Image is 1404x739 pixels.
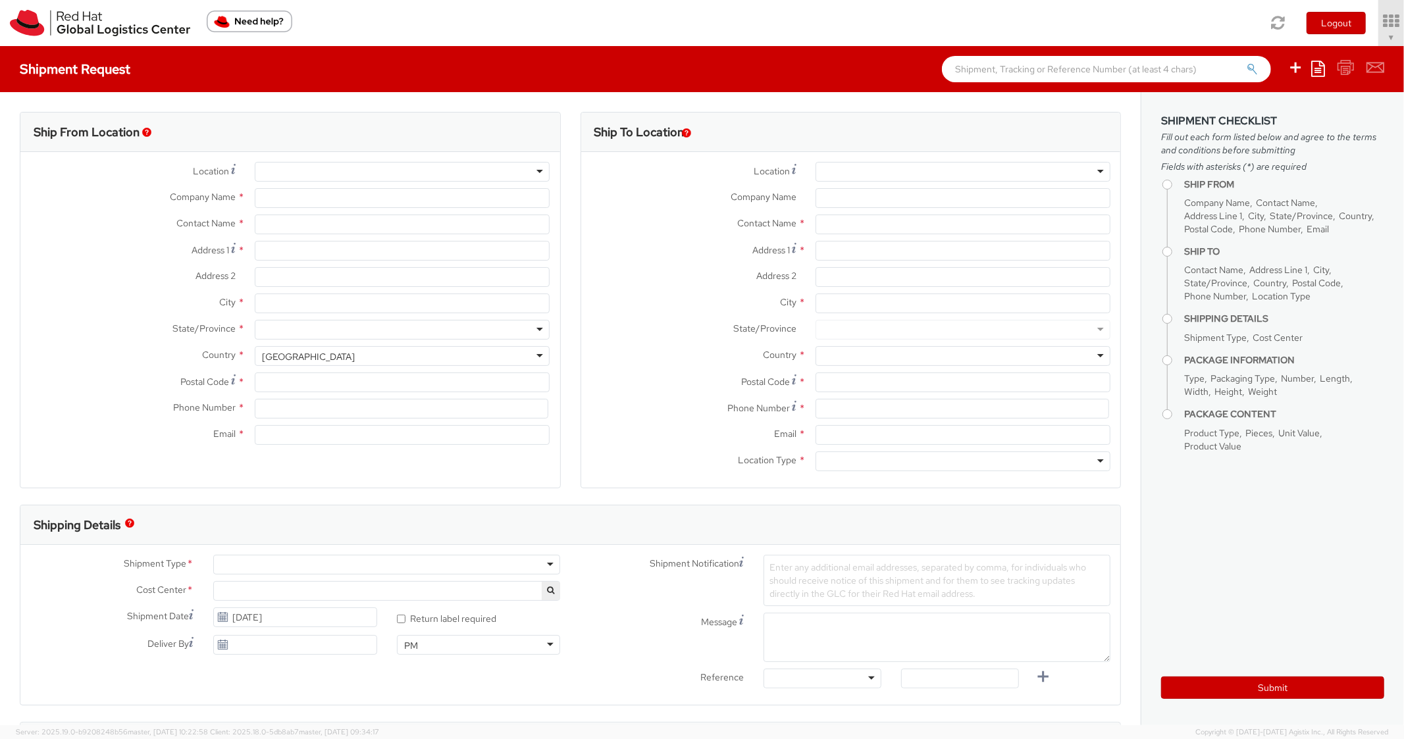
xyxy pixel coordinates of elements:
[741,376,790,388] span: Postal Code
[1253,277,1286,289] span: Country
[193,165,229,177] span: Location
[1184,355,1384,365] h4: Package Information
[124,557,186,572] span: Shipment Type
[207,11,292,32] button: Need help?
[1210,372,1275,384] span: Packaging Type
[1214,386,1242,397] span: Height
[404,639,418,652] div: PM
[756,270,796,282] span: Address 2
[650,557,739,571] span: Shipment Notification
[213,428,236,440] span: Email
[1339,210,1372,222] span: Country
[1184,332,1247,344] span: Shipment Type
[176,217,236,229] span: Contact Name
[34,126,140,139] h3: Ship From Location
[780,296,796,308] span: City
[1320,372,1350,384] span: Length
[1245,427,1272,439] span: Pieces
[769,561,1086,599] span: Enter any additional email addresses, separated by comma, for individuals who should receive noti...
[1278,427,1320,439] span: Unit Value
[210,727,379,736] span: Client: 2025.18.0-5db8ab7
[1252,290,1311,302] span: Location Type
[1307,12,1366,34] button: Logout
[1307,223,1329,235] span: Email
[1161,115,1384,127] h3: Shipment Checklist
[128,727,208,736] span: master, [DATE] 10:22:58
[1248,210,1264,222] span: City
[1249,264,1307,276] span: Address Line 1
[1388,32,1395,43] span: ▼
[34,519,120,532] h3: Shipping Details
[942,56,1271,82] input: Shipment, Tracking or Reference Number (at least 4 chars)
[1253,332,1303,344] span: Cost Center
[1161,130,1384,157] span: Fill out each form listed below and agree to the terms and conditions before submitting
[752,244,790,256] span: Address 1
[1313,264,1329,276] span: City
[16,727,208,736] span: Server: 2025.19.0-b9208248b56
[195,270,236,282] span: Address 2
[701,616,737,628] span: Message
[1184,247,1384,257] h4: Ship To
[1184,314,1384,324] h4: Shipping Details
[127,609,189,623] span: Shipment Date
[594,126,685,139] h3: Ship To Location
[700,671,744,683] span: Reference
[1184,440,1241,452] span: Product Value
[733,322,796,334] span: State/Province
[731,191,796,203] span: Company Name
[192,244,229,256] span: Address 1
[737,217,796,229] span: Contact Name
[10,10,190,36] img: rh-logistics-00dfa346123c4ec078e1.svg
[738,454,796,466] span: Location Type
[1184,372,1205,384] span: Type
[1184,197,1250,209] span: Company Name
[219,296,236,308] span: City
[299,727,379,736] span: master, [DATE] 09:34:17
[1256,197,1315,209] span: Contact Name
[763,349,796,361] span: Country
[1184,386,1209,397] span: Width
[1184,223,1233,235] span: Postal Code
[1270,210,1333,222] span: State/Province
[1239,223,1301,235] span: Phone Number
[1184,210,1242,222] span: Address Line 1
[1161,676,1384,699] button: Submit
[774,428,796,440] span: Email
[397,615,405,623] input: Return label required
[1184,277,1247,289] span: State/Province
[754,165,790,177] span: Location
[1184,427,1239,439] span: Product Type
[180,376,229,388] span: Postal Code
[170,191,236,203] span: Company Name
[1184,180,1384,190] h4: Ship From
[262,350,355,363] div: [GEOGRAPHIC_DATA]
[20,62,130,76] h4: Shipment Request
[136,583,186,598] span: Cost Center
[397,610,498,625] label: Return label required
[727,402,790,414] span: Phone Number
[1161,160,1384,173] span: Fields with asterisks (*) are required
[1184,290,1246,302] span: Phone Number
[172,322,236,334] span: State/Province
[147,637,189,651] span: Deliver By
[202,349,236,361] span: Country
[1184,409,1384,419] h4: Package Content
[1292,277,1341,289] span: Postal Code
[1184,264,1243,276] span: Contact Name
[1281,372,1314,384] span: Number
[173,401,236,413] span: Phone Number
[1248,386,1277,397] span: Weight
[1195,727,1388,738] span: Copyright © [DATE]-[DATE] Agistix Inc., All Rights Reserved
